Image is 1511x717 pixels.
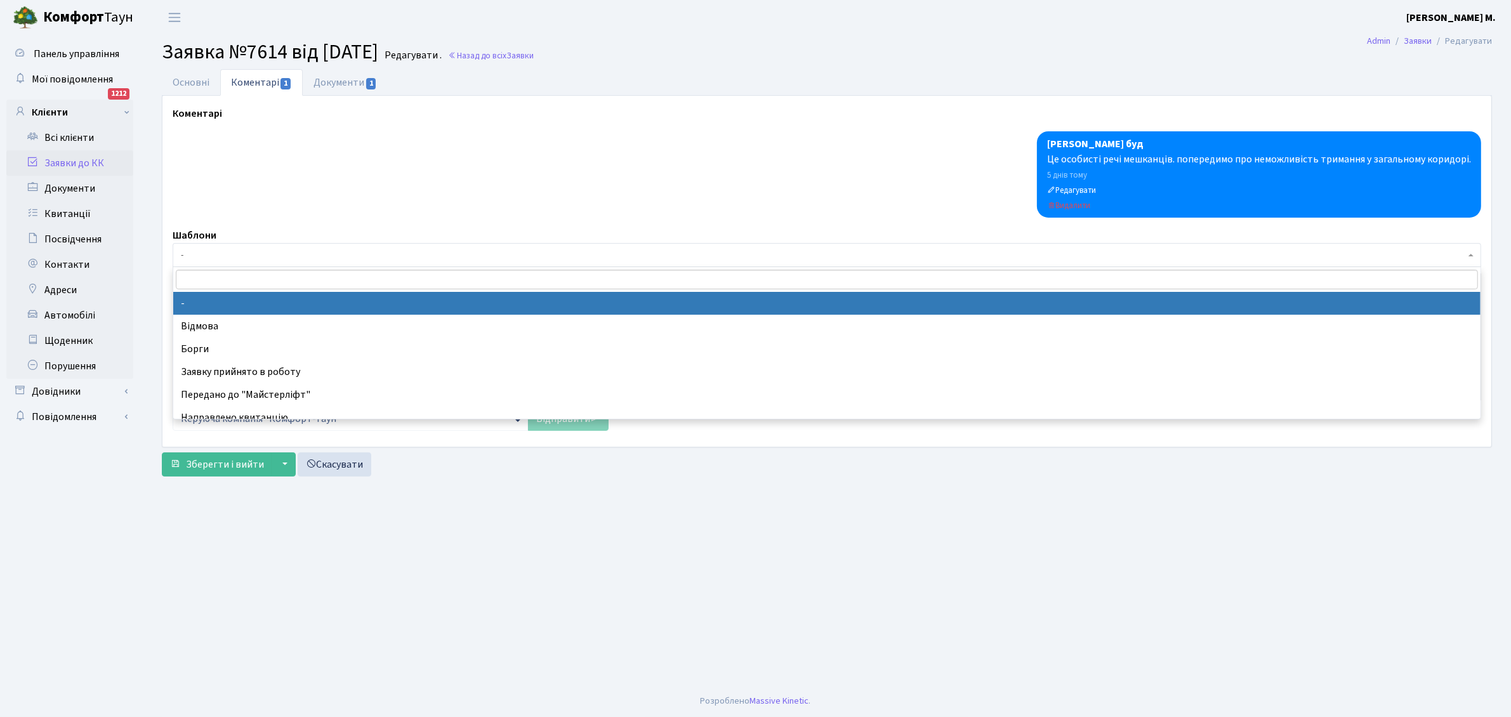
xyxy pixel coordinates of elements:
a: Коментарі [220,69,303,96]
a: Контакти [6,252,133,277]
button: Переключити навігацію [159,7,190,28]
div: Це особисті речі мешканців. попередимо про неможливість тримання у загальному коридорі. [1047,152,1471,167]
button: Зберегти і вийти [162,452,272,477]
a: Повідомлення [6,404,133,430]
li: - [173,292,1481,315]
label: Шаблони [173,228,216,243]
span: 1 [366,78,376,89]
a: Порушення [6,353,133,379]
a: Адреси [6,277,133,303]
a: Посвідчення [6,227,133,252]
span: Мої повідомлення [32,72,113,86]
label: Коментарі [173,106,222,121]
a: Всі клієнти [6,125,133,150]
a: Документи [303,69,388,96]
li: Борги [173,338,1481,360]
a: Клієнти [6,100,133,125]
li: Передано до "Майстерліфт" [173,383,1481,406]
a: Автомобілі [6,303,133,328]
a: Щоденник [6,328,133,353]
span: Заявки [506,49,534,62]
a: Назад до всіхЗаявки [448,49,534,62]
img: logo.png [13,5,38,30]
a: Massive Kinetic [750,694,809,707]
small: Редагувати [1047,185,1096,196]
div: [PERSON_NAME] буд [1047,136,1471,152]
a: Заявки до КК [6,150,133,176]
span: Панель управління [34,47,119,61]
a: Довідники [6,379,133,404]
span: 1 [280,78,291,89]
a: Admin [1367,34,1390,48]
small: Редагувати . [382,49,442,62]
div: 1212 [108,88,129,100]
b: [PERSON_NAME] М. [1406,11,1496,25]
span: - [181,249,1465,261]
a: Скасувати [298,452,371,477]
span: Таун [43,7,133,29]
b: Комфорт [43,7,104,27]
body: Rich Text Area. Press ALT-0 for help. [10,10,1297,24]
a: Редагувати [1047,183,1096,197]
a: Мої повідомлення1212 [6,67,133,92]
li: Відмова [173,315,1481,338]
a: Квитанції [6,201,133,227]
div: Розроблено . [701,694,811,708]
span: Заявка №7614 від [DATE] [162,37,378,67]
a: Заявки [1404,34,1432,48]
small: 5 днів тому [1047,169,1087,181]
nav: breadcrumb [1348,28,1511,55]
li: Заявку прийнято в роботу [173,360,1481,383]
a: Основні [162,69,220,96]
a: Документи [6,176,133,201]
a: Видалити [1047,198,1090,212]
span: Зберегти і вийти [186,457,264,471]
li: Направлено квитанцію [173,406,1481,429]
a: [PERSON_NAME] М. [1406,10,1496,25]
span: - [173,243,1481,267]
small: Видалити [1047,200,1090,211]
a: Панель управління [6,41,133,67]
li: Редагувати [1432,34,1492,48]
